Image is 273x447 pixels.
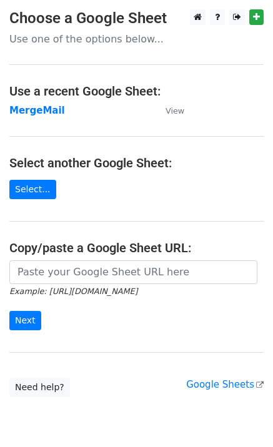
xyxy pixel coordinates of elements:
h4: Select another Google Sheet: [9,155,264,170]
h4: Copy/paste a Google Sheet URL: [9,240,264,255]
h4: Use a recent Google Sheet: [9,84,264,99]
a: Select... [9,180,56,199]
small: View [166,106,184,115]
small: Example: [URL][DOMAIN_NAME] [9,287,137,296]
a: Need help? [9,378,70,397]
input: Paste your Google Sheet URL here [9,260,257,284]
a: MergeMail [9,105,65,116]
h3: Choose a Google Sheet [9,9,264,27]
a: View [153,105,184,116]
p: Use one of the options below... [9,32,264,46]
a: Google Sheets [186,379,264,390]
input: Next [9,311,41,330]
